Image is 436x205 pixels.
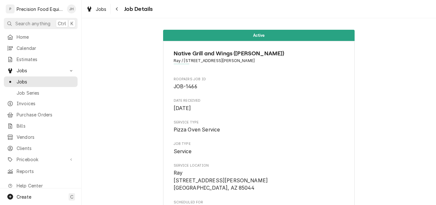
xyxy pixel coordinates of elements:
span: Jobs [96,6,107,12]
a: Home [4,32,78,42]
span: Roopairs Job ID [174,83,344,91]
span: Calendar [17,45,74,51]
a: Invoices [4,98,78,109]
div: Date Received [174,98,344,112]
a: Go to Help Center [4,180,78,191]
span: Clients [17,145,74,152]
span: Roopairs Job ID [174,77,344,82]
span: Help Center [17,182,74,189]
span: Ctrl [58,20,66,27]
span: Service Type [174,120,344,125]
span: Bills [17,122,74,129]
span: Invoices [17,100,74,107]
a: Purchase Orders [4,109,78,120]
span: [DATE] [174,105,191,111]
button: Search anythingCtrlK [4,18,78,29]
a: Estimates [4,54,78,65]
a: Clients [4,143,78,154]
span: Service Type [174,126,344,134]
span: Home [17,34,74,40]
span: Ray [STREET_ADDRESS][PERSON_NAME] [GEOGRAPHIC_DATA], AZ 85044 [174,170,268,191]
div: Status [163,30,355,41]
a: Jobs [4,76,78,87]
div: JH [67,4,76,13]
span: Date Received [174,105,344,112]
div: Service Location [174,163,344,192]
span: Jobs [17,67,65,74]
a: Jobs [84,4,109,14]
span: Job Series [17,90,74,96]
a: Go to Jobs [4,65,78,76]
span: Service Location [174,169,344,192]
a: Bills [4,121,78,131]
a: Go to Pricebook [4,154,78,165]
span: Vendors [17,134,74,140]
span: Reports [17,168,74,175]
a: Reports [4,166,78,177]
span: Create [17,194,31,200]
span: Jobs [17,78,74,85]
span: Pricebook [17,156,65,163]
span: Job Type [174,141,344,146]
div: Job Type [174,141,344,155]
a: Vendors [4,132,78,142]
div: Precision Food Equipment LLC [17,6,64,12]
span: C [70,193,73,200]
span: K [71,20,73,27]
button: Navigate back [112,4,122,14]
span: Pizza Oven Service [174,127,220,133]
span: Job Type [174,148,344,155]
span: JOB-1466 [174,83,197,90]
span: Job Details [122,5,153,13]
div: Service Type [174,120,344,134]
div: Jason Hertel's Avatar [67,4,76,13]
a: Calendar [4,43,78,53]
a: Job Series [4,88,78,98]
span: Active [253,33,265,37]
span: Search anything [15,20,50,27]
div: Roopairs Job ID [174,77,344,91]
span: Date Received [174,98,344,103]
div: Client Information [174,49,344,69]
div: P [6,4,15,13]
span: Service [174,148,192,154]
span: Estimates [17,56,74,63]
span: Address [174,58,344,64]
span: Name [174,49,344,58]
span: Purchase Orders [17,111,74,118]
span: Scheduled For [174,200,344,205]
span: Service Location [174,163,344,168]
